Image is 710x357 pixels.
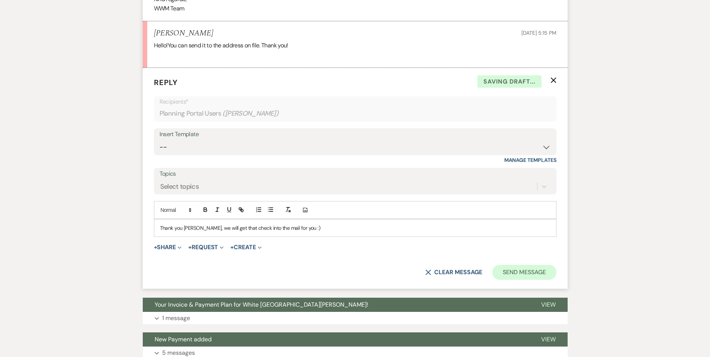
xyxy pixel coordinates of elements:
p: WWM Team [154,4,556,13]
button: View [529,298,568,312]
span: Reply [154,78,178,87]
span: Your Invoice & Payment Plan for White [GEOGRAPHIC_DATA][PERSON_NAME]! [155,301,368,309]
span: View [541,301,556,309]
button: Clear message [425,269,482,275]
label: Topics [160,169,551,179]
span: Saving draft... [477,75,542,88]
button: Share [154,244,182,250]
h5: [PERSON_NAME] [154,29,213,38]
span: New Payment added [155,335,212,343]
span: + [188,244,192,250]
button: View [529,332,568,347]
button: Request [188,244,224,250]
div: Hello!You can send it to the address on file. Thank you! [154,41,556,60]
a: Manage Templates [504,157,556,163]
p: 1 message [162,313,190,323]
button: Send Message [492,265,556,280]
span: [DATE] 5:15 PM [521,29,556,36]
span: ( [PERSON_NAME] ) [223,109,278,119]
button: Create [230,244,261,250]
p: Thank you [PERSON_NAME], we will get that check into the mail for you :) [160,224,550,232]
div: Planning Portal Users [160,106,551,121]
button: New Payment added [143,332,529,347]
span: + [230,244,234,250]
button: Your Invoice & Payment Plan for White [GEOGRAPHIC_DATA][PERSON_NAME]! [143,298,529,312]
button: 1 message [143,312,568,325]
div: Insert Template [160,129,551,140]
p: Recipients* [160,97,551,107]
div: Select topics [160,182,199,192]
span: View [541,335,556,343]
span: + [154,244,157,250]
